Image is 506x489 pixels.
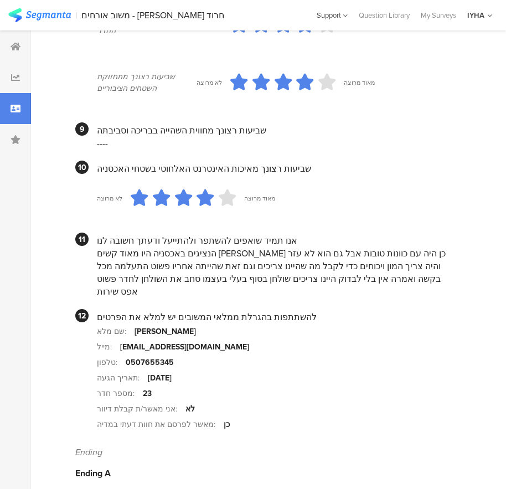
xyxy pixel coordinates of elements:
div: שביעות רצונך מחווית השהייה בבריכה וסביבתה [97,124,453,137]
div: לא מרוצה [197,78,222,87]
div: [EMAIL_ADDRESS][DOMAIN_NAME] [120,341,249,353]
div: Ending A [75,467,453,480]
div: 9 [75,122,89,136]
img: segmanta logo [8,8,71,22]
div: 23 [143,388,152,399]
div: כן [224,419,230,430]
div: [PERSON_NAME] [135,326,196,337]
div: מאוד מרוצה [344,78,375,87]
div: שביעות רצונך מתחזוקת השטחים הציבוריים [97,71,197,94]
div: לא מרוצה [97,194,122,203]
div: מייל: [97,341,120,353]
div: משוב אורחים - [PERSON_NAME] חרוד [81,10,224,20]
div: טלפון: [97,357,126,368]
div: להשתתפות בהגרלת ממלאי המשובים יש למלא את הפרטים [97,311,453,323]
div: אנו תמיד שואפים להשתפר ולהתייעל ודעתך חשובה לנו [97,234,453,247]
div: | [75,9,77,22]
div: 12 [75,309,89,322]
div: Support [317,7,348,24]
div: שביעות רצונך מאיכות האינטרנט האלחוטי בשטחי האכסניה [97,162,453,175]
div: לא [185,403,195,415]
div: מספר חדר: [97,388,143,399]
div: IYHA [467,10,484,20]
div: ---- [97,137,453,150]
a: My Surveys [415,10,462,20]
div: 0507655345 [126,357,174,368]
div: אני מאשר/ת קבלת דיוור: [97,403,185,415]
div: [DATE] [148,372,172,384]
div: 10 [75,161,89,174]
div: Ending [75,446,453,459]
div: 11 [75,233,89,246]
div: מאשר לפרסם את חוות דעתי במדיה: [97,419,224,430]
div: שם מלא: [97,326,135,337]
div: הנציגים באכסניה היו מאוד קשים [PERSON_NAME] כן היה עם כוונות טובות אבל גם הוא לא עזר והיה צריך המ... [97,247,453,298]
div: מאוד מרוצה [244,194,275,203]
div: תאריך הגעה: [97,372,148,384]
a: Question Library [353,10,415,20]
